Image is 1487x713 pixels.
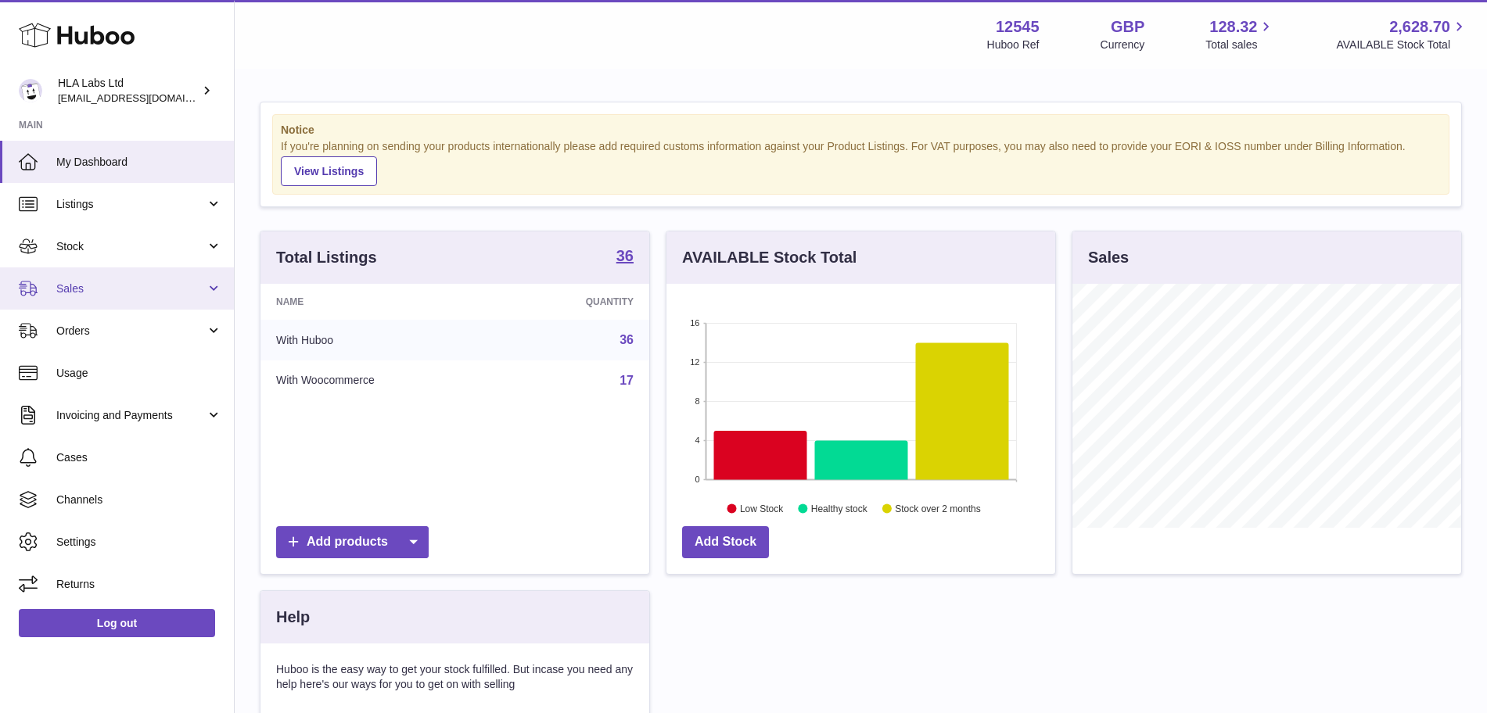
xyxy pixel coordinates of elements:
[895,503,980,514] text: Stock over 2 months
[1205,38,1275,52] span: Total sales
[690,318,699,328] text: 16
[1101,38,1145,52] div: Currency
[996,16,1040,38] strong: 12545
[58,91,230,104] span: [EMAIL_ADDRESS][DOMAIN_NAME]
[56,408,206,423] span: Invoicing and Payments
[56,450,222,465] span: Cases
[58,76,199,106] div: HLA Labs Ltd
[1336,38,1468,52] span: AVAILABLE Stock Total
[56,197,206,212] span: Listings
[276,662,634,692] p: Huboo is the easy way to get your stock fulfilled. But incase you need any help here's our ways f...
[620,333,634,346] a: 36
[276,247,377,268] h3: Total Listings
[616,248,634,263] strong: 36
[19,79,42,102] img: clinton@newgendirect.com
[811,503,868,514] text: Healthy stock
[260,360,501,401] td: With Woocommerce
[56,366,222,381] span: Usage
[690,357,699,367] text: 12
[1088,247,1129,268] h3: Sales
[56,324,206,339] span: Orders
[56,493,222,507] span: Channels
[260,284,501,320] th: Name
[501,284,649,320] th: Quantity
[56,239,206,254] span: Stock
[1336,16,1468,52] a: 2,628.70 AVAILABLE Stock Total
[695,396,699,406] text: 8
[682,526,769,558] a: Add Stock
[1111,16,1144,38] strong: GBP
[281,139,1441,186] div: If you're planning on sending your products internationally please add required customs informati...
[56,281,206,296] span: Sales
[56,535,222,550] span: Settings
[1209,16,1257,38] span: 128.32
[19,609,215,637] a: Log out
[56,155,222,170] span: My Dashboard
[281,156,377,186] a: View Listings
[740,503,784,514] text: Low Stock
[276,607,310,628] h3: Help
[276,526,429,558] a: Add products
[695,475,699,484] text: 0
[695,435,699,445] text: 4
[281,123,1441,138] strong: Notice
[1389,16,1450,38] span: 2,628.70
[56,577,222,592] span: Returns
[1205,16,1275,52] a: 128.32 Total sales
[616,248,634,267] a: 36
[260,320,501,360] td: With Huboo
[682,247,857,268] h3: AVAILABLE Stock Total
[987,38,1040,52] div: Huboo Ref
[620,374,634,387] a: 17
